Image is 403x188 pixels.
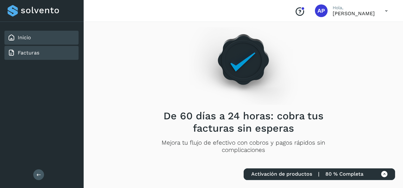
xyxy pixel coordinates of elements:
[4,46,79,60] div: Facturas
[333,10,375,16] p: Arturo Pozo
[189,12,298,105] img: Empty state image
[153,139,334,154] p: Mejora tu flujo de efectivo con cobros y pagos rápidos sin complicaciones
[251,171,312,177] span: Activación de productos
[333,5,375,10] p: Hola,
[18,50,39,56] a: Facturas
[318,171,319,177] span: |
[18,34,31,41] a: Inicio
[153,110,334,134] h2: De 60 días a 24 horas: cobra tus facturas sin esperas
[4,31,79,45] div: Inicio
[244,168,395,180] div: Activación de productos | 80 % Completa
[325,171,363,177] span: 80 % Completa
